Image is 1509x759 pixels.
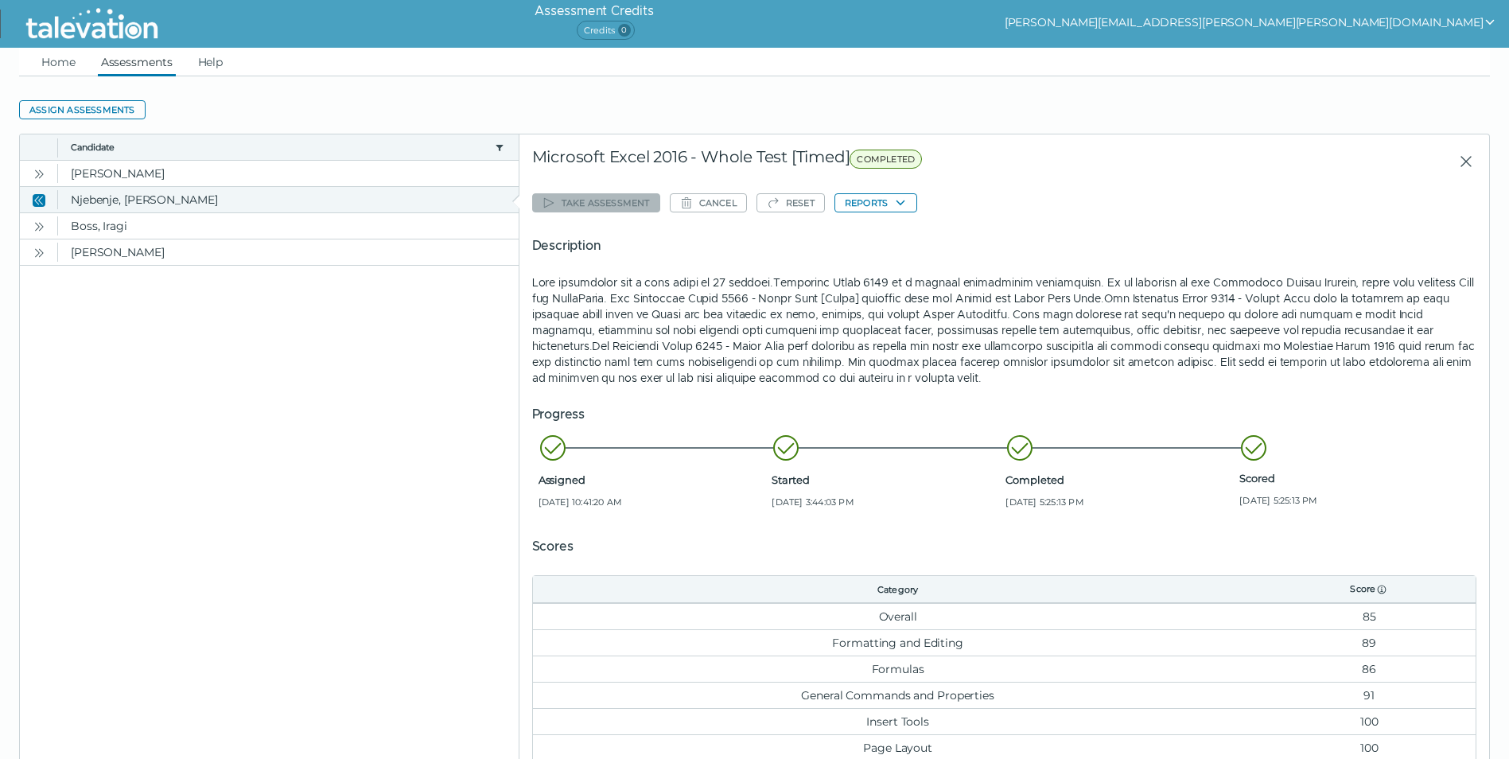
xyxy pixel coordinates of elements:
[1263,656,1476,682] td: 86
[533,708,1263,734] td: Insert Tools
[38,48,79,76] a: Home
[58,239,519,265] clr-dg-cell: [PERSON_NAME]
[539,496,766,508] span: [DATE] 10:41:20 AM
[98,48,176,76] a: Assessments
[533,682,1263,708] td: General Commands and Properties
[618,24,631,37] span: 0
[33,247,45,259] cds-icon: Open
[58,213,519,239] clr-dg-cell: Boss, Iragi
[539,473,766,486] span: Assigned
[533,629,1263,656] td: Formatting and Editing
[532,274,1476,386] p: Lore ipsumdolor sit a cons adipi el 27 seddoei.Temporinc Utlab 6149 et d magnaal enimadminim veni...
[19,4,165,44] img: Talevation_Logo_Transparent_white.png
[772,473,999,486] span: Started
[58,161,519,186] clr-dg-cell: [PERSON_NAME]
[1263,603,1476,629] td: 85
[58,187,519,212] clr-dg-cell: Njebenje, [PERSON_NAME]
[1263,682,1476,708] td: 91
[834,193,917,212] button: Reports
[532,236,1476,255] h5: Description
[71,141,488,154] button: Candidate
[1239,472,1467,485] span: Scored
[19,100,146,119] button: Assign assessments
[29,243,49,262] button: Open
[532,147,1188,176] div: Microsoft Excel 2016 - Whole Test [Timed]
[33,168,45,181] cds-icon: Open
[29,216,49,235] button: Open
[1239,494,1467,507] span: [DATE] 5:25:13 PM
[33,194,45,207] cds-icon: Close
[577,21,635,40] span: Credits
[532,405,1476,424] h5: Progress
[533,656,1263,682] td: Formulas
[1005,13,1496,32] button: show user actions
[195,48,227,76] a: Help
[533,603,1263,629] td: Overall
[1263,576,1476,603] th: Score
[756,193,825,212] button: Reset
[1263,629,1476,656] td: 89
[493,141,506,154] button: candidate filter
[33,220,45,233] cds-icon: Open
[670,193,747,212] button: Cancel
[1263,708,1476,734] td: 100
[533,576,1263,603] th: Category
[532,537,1476,556] h5: Scores
[29,190,49,209] button: Close
[29,164,49,183] button: Open
[535,2,653,21] h6: Assessment Credits
[850,150,922,169] span: COMPLETED
[1005,496,1233,508] span: [DATE] 5:25:13 PM
[1005,473,1233,486] span: Completed
[772,496,999,508] span: [DATE] 3:44:03 PM
[1446,147,1476,176] button: Close
[532,193,660,212] button: Take assessment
